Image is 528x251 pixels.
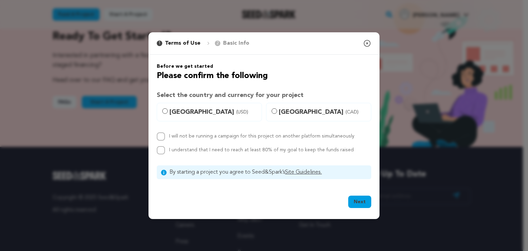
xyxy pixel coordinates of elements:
button: Next [348,196,371,208]
span: 2 [215,41,220,46]
h6: Before we get started [157,63,371,70]
span: [GEOGRAPHIC_DATA] [279,107,367,117]
span: By starting a project you agree to Seed&Spark’s [169,168,367,176]
h3: Select the country and currency for your project [157,90,371,100]
span: 1 [157,41,162,46]
label: I understand that I need to reach at least 80% of my goal to keep the funds raised [169,148,354,152]
a: Site Guidelines. [285,170,322,175]
label: I will not be running a campaign for this project on another platform simultaneously [169,134,354,139]
p: Terms of Use [165,39,200,47]
p: Basic Info [223,39,249,47]
span: (CAD) [345,109,359,116]
span: (USD) [236,109,248,116]
span: [GEOGRAPHIC_DATA] [169,107,257,117]
h2: Please confirm the following [157,70,371,82]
